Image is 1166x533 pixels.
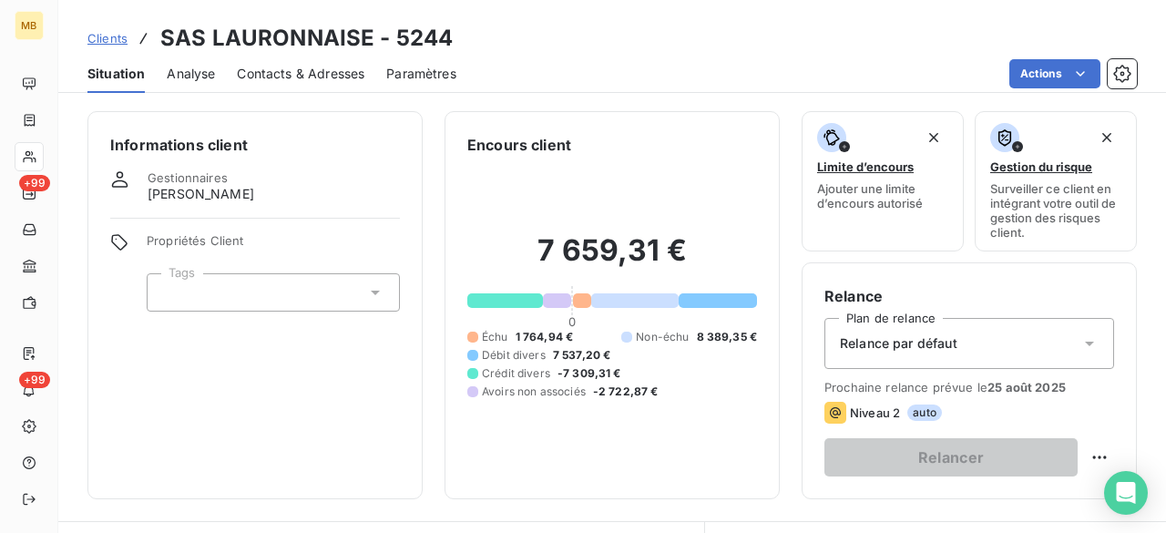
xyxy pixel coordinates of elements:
[482,329,508,345] span: Échu
[817,159,914,174] span: Limite d’encours
[990,181,1121,240] span: Surveiller ce client en intégrant votre outil de gestion des risques client.
[907,405,942,421] span: auto
[87,29,128,47] a: Clients
[87,65,145,83] span: Situation
[482,347,546,364] span: Débit divers
[482,384,586,400] span: Avoirs non associés
[824,438,1078,477] button: Relancer
[824,285,1114,307] h6: Relance
[167,65,215,83] span: Analyse
[467,232,757,287] h2: 7 659,31 €
[824,380,1114,395] span: Prochaine relance prévue le
[148,185,254,203] span: [PERSON_NAME]
[557,365,621,382] span: -7 309,31 €
[467,134,571,156] h6: Encours client
[15,179,43,208] a: +99
[987,380,1066,395] span: 25 août 2025
[802,111,964,251] button: Limite d’encoursAjouter une limite d’encours autorisé
[1009,59,1100,88] button: Actions
[975,111,1137,251] button: Gestion du risqueSurveiller ce client en intégrant votre outil de gestion des risques client.
[593,384,659,400] span: -2 722,87 €
[1104,471,1148,515] div: Open Intercom Messenger
[817,181,948,210] span: Ajouter une limite d’encours autorisé
[19,372,50,388] span: +99
[147,233,400,259] span: Propriétés Client
[160,22,453,55] h3: SAS LAURONNAISE - 5244
[237,65,364,83] span: Contacts & Adresses
[568,314,576,329] span: 0
[636,329,689,345] span: Non-échu
[19,175,50,191] span: +99
[386,65,456,83] span: Paramètres
[162,284,177,301] input: Ajouter une valeur
[990,159,1092,174] span: Gestion du risque
[516,329,574,345] span: 1 764,94 €
[482,365,550,382] span: Crédit divers
[840,334,957,353] span: Relance par défaut
[87,31,128,46] span: Clients
[110,134,400,156] h6: Informations client
[553,347,611,364] span: 7 537,20 €
[697,329,758,345] span: 8 389,35 €
[148,170,228,185] span: Gestionnaires
[850,405,900,420] span: Niveau 2
[15,11,44,40] div: MB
